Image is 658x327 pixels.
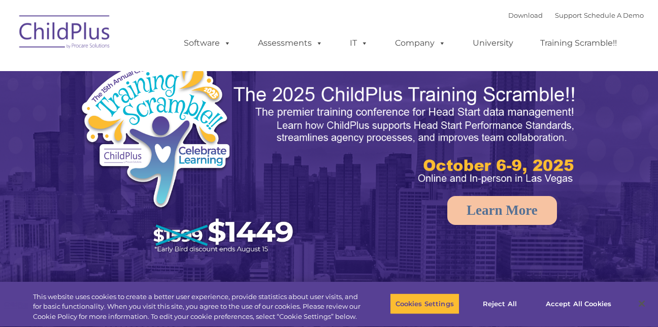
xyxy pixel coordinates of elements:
span: Phone number [141,109,184,116]
button: Reject All [468,293,532,314]
a: Schedule A Demo [584,11,644,19]
a: Download [508,11,543,19]
a: University [463,33,523,53]
button: Cookies Settings [390,293,459,314]
a: Learn More [447,196,557,225]
div: This website uses cookies to create a better user experience, provide statistics about user visit... [33,292,362,322]
a: Software [174,33,241,53]
img: ChildPlus by Procare Solutions [14,8,116,59]
span: Last name [141,67,172,75]
font: | [508,11,644,19]
button: Close [631,292,653,315]
a: IT [340,33,378,53]
a: Support [555,11,582,19]
a: Company [385,33,456,53]
button: Accept All Cookies [540,293,617,314]
a: Assessments [248,33,333,53]
a: Training Scramble!! [530,33,627,53]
